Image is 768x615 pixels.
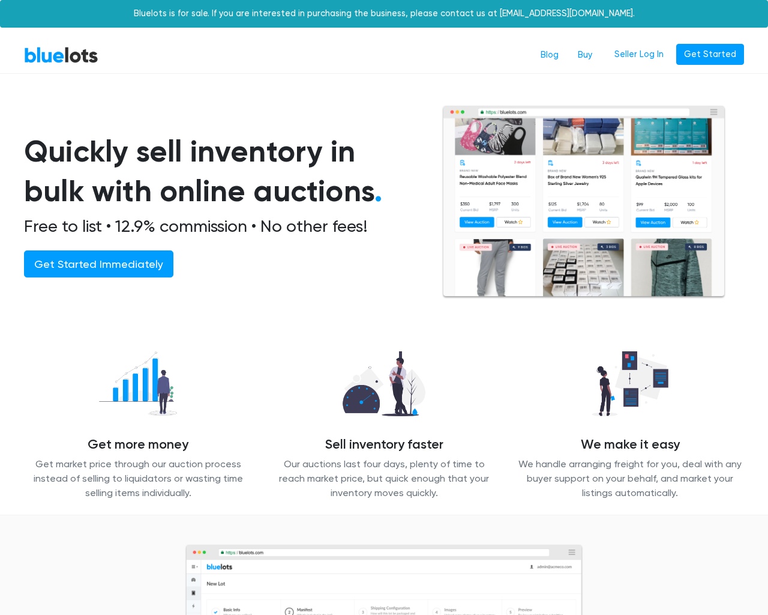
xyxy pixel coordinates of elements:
[676,44,744,65] a: Get Started
[270,457,498,500] p: Our auctions last four days, plenty of time to reach market price, but quick enough that your inv...
[568,44,602,67] a: Buy
[374,173,382,209] span: .
[607,44,671,65] a: Seller Log In
[442,105,726,299] img: browserlots-effe8949e13f0ae0d7b59c7c387d2f9fb811154c3999f57e71a08a1b8b46c466.png
[516,437,744,453] h4: We make it easy
[24,250,173,277] a: Get Started Immediately
[24,46,98,64] a: BlueLots
[24,132,413,211] h1: Quickly sell inventory in bulk with online auctions
[24,437,252,453] h4: Get more money
[582,345,678,423] img: we_manage-77d26b14627abc54d025a00e9d5ddefd645ea4957b3cc0d2b85b0966dac19dae.png
[24,457,252,500] p: Get market price through our auction process instead of selling to liquidators or wasting time se...
[24,216,413,237] h2: Free to list • 12.9% commission • No other fees!
[516,457,744,500] p: We handle arranging freight for you, deal with any buyer support on your behalf, and market your ...
[333,345,436,423] img: sell_faster-bd2504629311caa3513348c509a54ef7601065d855a39eafb26c6393f8aa8a46.png
[89,345,187,423] img: recover_more-49f15717009a7689fa30a53869d6e2571c06f7df1acb54a68b0676dd95821868.png
[270,437,498,453] h4: Sell inventory faster
[531,44,568,67] a: Blog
